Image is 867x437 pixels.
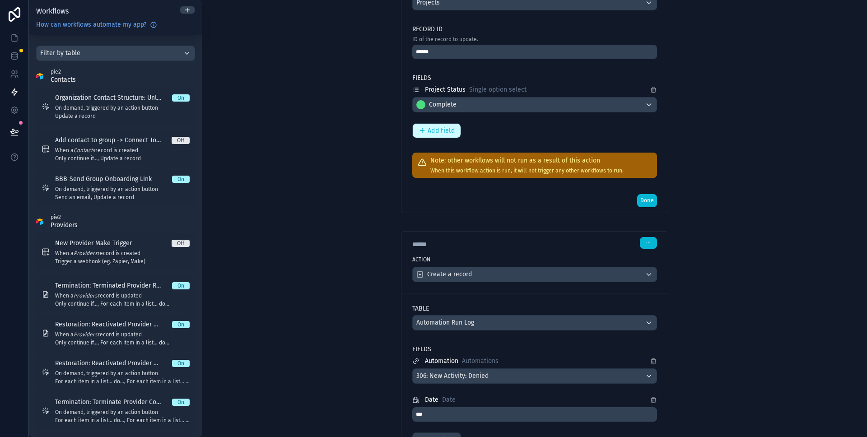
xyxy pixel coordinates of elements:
span: Project Status [425,85,466,94]
h2: Note: other workflows will not run as a result of this action [430,156,624,165]
span: Date [442,395,456,404]
label: Action [412,256,657,263]
label: Fields [412,74,657,83]
label: Table [412,304,657,313]
span: Automation Run Log [416,318,474,327]
a: How can workflows automate my app? [33,20,161,29]
button: Create a record [412,267,657,282]
button: Complete [412,97,657,112]
span: 306: New Activity: Denied [416,372,489,381]
p: ID of the record to update. [412,36,657,43]
button: 306: New Activity: Denied [412,368,657,384]
span: How can workflows automate my app? [36,20,146,29]
button: Add field [412,123,461,139]
span: Complete [429,100,457,109]
span: Add field [428,127,455,135]
label: Fields [412,345,657,354]
button: Automation Run Log [412,315,657,330]
span: Workflows [36,7,69,15]
span: Single option select [469,85,527,94]
span: Automations [462,357,499,366]
span: Automation [425,357,458,366]
span: Date [425,395,438,404]
p: When this workflow action is run, it will not trigger any other workflows to run. [430,167,624,174]
label: Record ID [412,25,657,34]
button: Add field [413,124,461,138]
button: Done [637,194,657,207]
span: Create a record [427,270,472,279]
